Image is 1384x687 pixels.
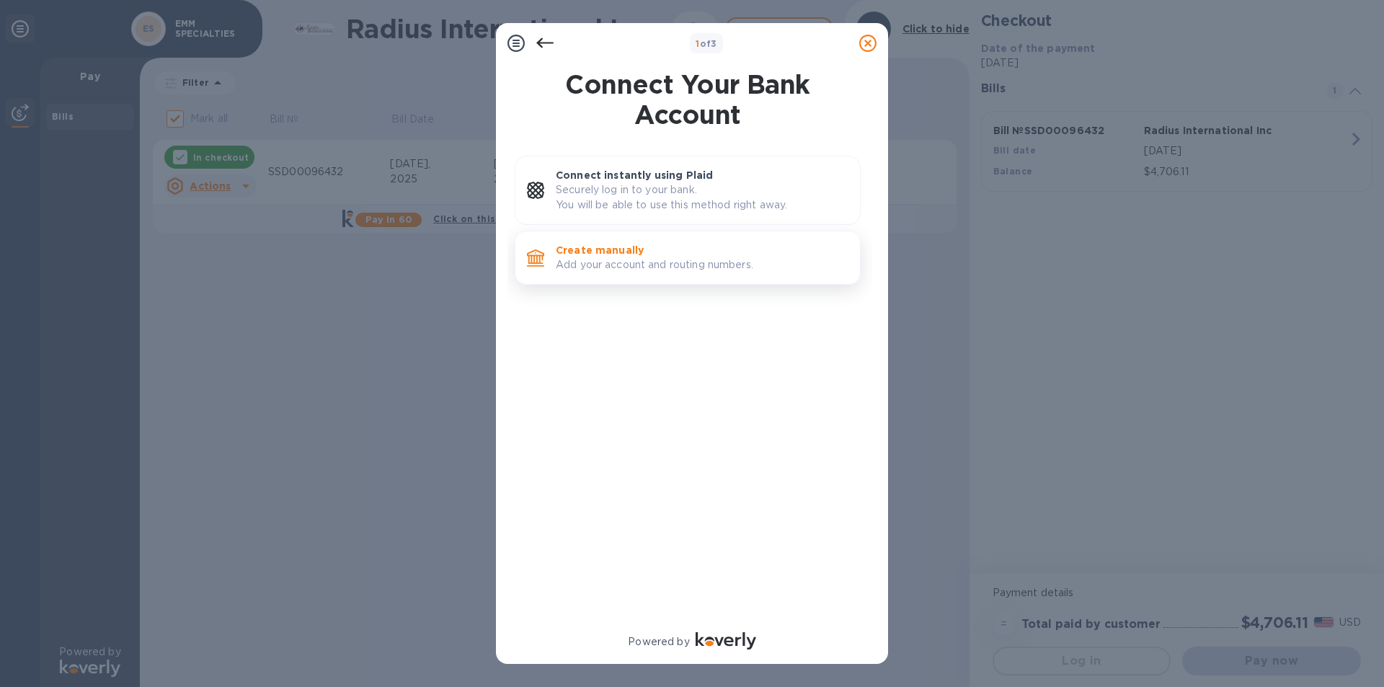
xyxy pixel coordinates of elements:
[556,182,848,213] p: Securely log in to your bank. You will be able to use this method right away.
[556,168,848,182] p: Connect instantly using Plaid
[556,243,848,257] p: Create manually
[556,257,848,272] p: Add your account and routing numbers.
[696,632,756,650] img: Logo
[696,38,717,49] b: of 3
[509,69,866,130] h1: Connect Your Bank Account
[696,38,699,49] span: 1
[628,634,689,650] p: Powered by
